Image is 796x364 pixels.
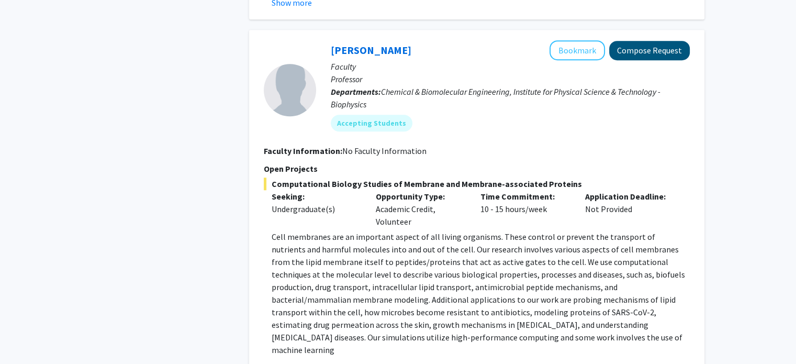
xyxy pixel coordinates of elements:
[264,162,690,175] p: Open Projects
[272,203,361,215] div: Undergraduate(s)
[342,146,427,156] span: No Faculty Information
[272,190,361,203] p: Seeking:
[272,230,690,356] p: Cell membranes are an important aspect of all living organisms. These control or prevent the tran...
[577,190,682,228] div: Not Provided
[550,40,605,60] button: Add Jeffery Klauda to Bookmarks
[264,178,690,190] span: Computational Biology Studies of Membrane and Membrane-associated Proteins
[331,43,411,57] a: [PERSON_NAME]
[473,190,577,228] div: 10 - 15 hours/week
[480,190,569,203] p: Time Commitment:
[331,86,660,109] span: Chemical & Biomolecular Engineering, Institute for Physical Science & Technology - Biophysics
[8,317,44,356] iframe: Chat
[609,41,690,60] button: Compose Request to Jeffery Klauda
[331,115,412,131] mat-chip: Accepting Students
[331,73,690,85] p: Professor
[331,86,381,97] b: Departments:
[368,190,473,228] div: Academic Credit, Volunteer
[264,146,342,156] b: Faculty Information:
[585,190,674,203] p: Application Deadline:
[376,190,465,203] p: Opportunity Type:
[331,60,690,73] p: Faculty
